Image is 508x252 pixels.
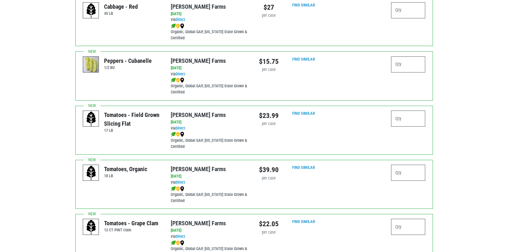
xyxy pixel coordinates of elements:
[171,173,249,204] div: via
[176,240,180,246] img: safety-e55c860ca8c00a9c171001a62a92dabd.png
[171,240,176,246] img: leaf-e5c59151409436ccce96b2ca1b28e03c.png
[171,186,176,191] img: leaf-e5c59151409436ccce96b2ca1b28e03c.png
[391,56,426,73] input: Qty
[171,186,249,204] div: Organic, Global GAP, [US_STATE] State Grown & Certified
[171,131,249,150] div: Organic, Global GAP, [US_STATE] State Grown & Certified
[83,111,99,127] img: placeholder-variety-43d6402dacf2d531de610a020419775a.svg
[176,132,180,137] img: safety-e55c860ca8c00a9c171001a62a92dabd.png
[259,2,279,13] div: $27
[104,165,147,173] div: Tomatoes, Organic
[180,132,184,137] img: map_marker-0e94453035b3232a4d21701695807de9.png
[292,165,315,170] a: Find Similar
[176,180,185,185] a: Direct
[171,111,226,118] a: [PERSON_NAME] Farms
[171,23,249,41] div: Organic, Global GAP, [US_STATE] State Grown & Certified
[180,240,184,246] img: map_marker-0e94453035b3232a4d21701695807de9.png
[83,165,99,181] img: placeholder-variety-43d6402dacf2d531de610a020419775a.svg
[259,67,279,73] div: per case
[171,119,249,150] div: via
[391,111,426,127] input: Qty
[171,3,226,10] a: [PERSON_NAME] Farms
[83,62,99,67] a: Peppers - Cubanelle
[104,228,158,232] h6: 12 CT PINT clam
[259,111,279,121] div: $23.99
[176,126,185,131] a: Direct
[104,56,152,65] div: Peppers - Cubanelle
[171,11,249,41] div: via
[259,56,279,67] div: $15.75
[292,111,315,116] a: Find Similar
[259,13,279,19] div: per case
[176,72,185,76] a: Direct
[104,2,138,11] div: Cabbage - Red
[83,219,99,235] img: placeholder-variety-43d6402dacf2d531de610a020419775a.svg
[391,165,426,181] input: Qty
[83,3,99,19] img: placeholder-variety-43d6402dacf2d531de610a020419775a.svg
[391,219,426,235] input: Qty
[104,11,138,16] h6: 45 LB
[292,57,315,62] a: Find Similar
[259,229,279,236] div: per case
[171,173,249,179] div: [DATE]
[180,24,184,29] img: map_marker-0e94453035b3232a4d21701695807de9.png
[292,3,315,7] a: Find Similar
[259,175,279,181] div: per case
[176,234,185,239] a: Direct
[83,57,99,73] img: thumbnail-0a21d7569dbf8d3013673048c6385dc6.png
[171,220,226,227] a: [PERSON_NAME] Farms
[180,186,184,191] img: map_marker-0e94453035b3232a4d21701695807de9.png
[292,219,315,224] a: Find Similar
[259,219,279,229] div: $22.05
[171,57,226,64] a: [PERSON_NAME] Farms
[104,173,147,178] h6: 18 LB
[171,65,249,71] div: [DATE]
[176,17,185,22] a: Direct
[104,128,161,133] h6: 17 LB
[104,111,161,128] div: Tomatoes - Field Grown Slicing Flat
[171,77,249,96] div: Organic, Global GAP, [US_STATE] State Grown & Certified
[171,24,176,29] img: leaf-e5c59151409436ccce96b2ca1b28e03c.png
[104,219,158,228] div: Tomatoes - Grape Clam
[171,132,176,137] img: leaf-e5c59151409436ccce96b2ca1b28e03c.png
[259,121,279,127] div: per case
[171,166,226,172] a: [PERSON_NAME] Farms
[176,186,180,191] img: safety-e55c860ca8c00a9c171001a62a92dabd.png
[171,65,249,95] div: via
[171,228,249,234] div: [DATE]
[391,2,426,18] input: Qty
[171,11,249,17] div: [DATE]
[259,165,279,175] div: $39.90
[171,78,176,83] img: leaf-e5c59151409436ccce96b2ca1b28e03c.png
[104,65,152,70] h6: 1/2 BU
[171,119,249,125] div: [DATE]
[180,78,184,83] img: map_marker-0e94453035b3232a4d21701695807de9.png
[176,78,180,83] img: safety-e55c860ca8c00a9c171001a62a92dabd.png
[176,24,180,29] img: safety-e55c860ca8c00a9c171001a62a92dabd.png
